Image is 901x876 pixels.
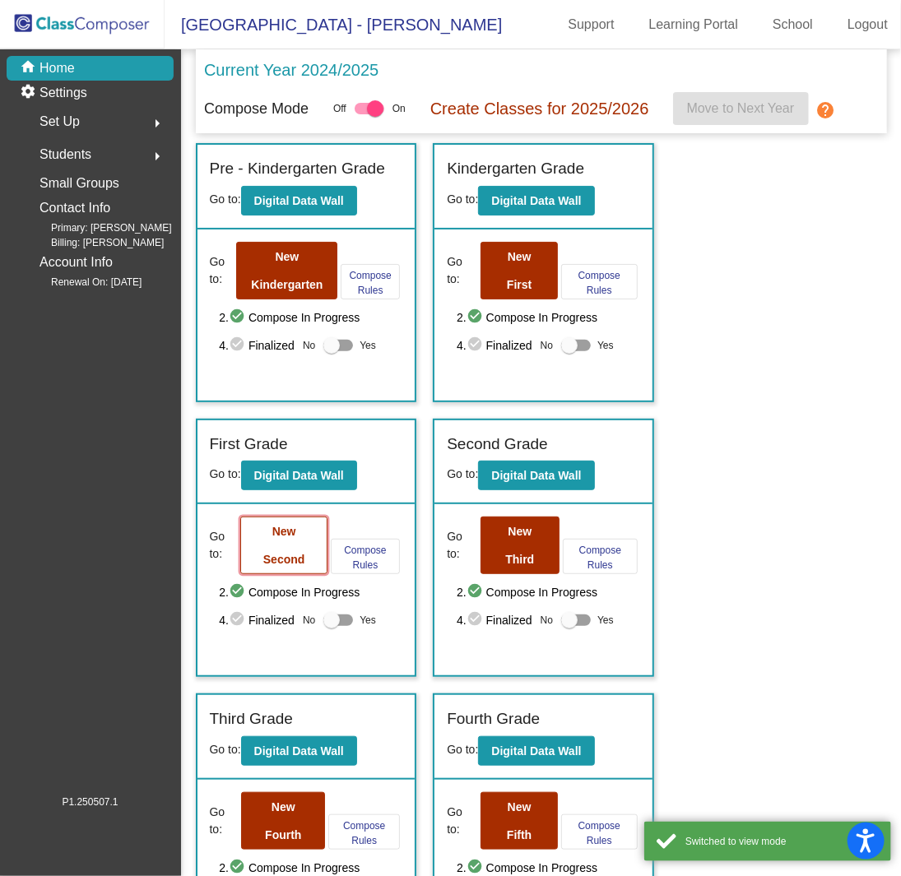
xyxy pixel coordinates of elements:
[457,336,532,355] span: 4. Finalized
[447,192,478,206] span: Go to:
[219,610,295,630] span: 4. Finalized
[541,338,553,353] span: No
[229,610,248,630] mat-icon: check_circle
[204,58,379,82] p: Current Year 2024/2025
[39,143,91,166] span: Students
[467,336,486,355] mat-icon: check_circle
[229,308,248,327] mat-icon: check_circle
[478,736,594,766] button: Digital Data Wall
[447,253,477,288] span: Go to:
[341,264,400,299] button: Compose Rules
[241,186,357,216] button: Digital Data Wall
[541,613,553,628] span: No
[303,613,315,628] span: No
[210,743,241,756] span: Go to:
[210,253,234,288] span: Go to:
[254,744,344,758] b: Digital Data Wall
[39,197,110,220] p: Contact Info
[251,250,323,291] b: New Kindergarten
[219,308,402,327] span: 2. Compose In Progress
[210,528,238,563] span: Go to:
[447,707,540,731] label: Fourth Grade
[481,242,557,299] button: New First
[491,194,581,207] b: Digital Data Wall
[165,12,502,38] span: [GEOGRAPHIC_DATA] - [PERSON_NAME]
[20,83,39,103] mat-icon: settings
[39,83,87,103] p: Settings
[597,610,614,630] span: Yes
[478,186,594,216] button: Digital Data Wall
[430,96,648,121] p: Create Classes for 2025/2026
[555,12,628,38] a: Support
[210,804,239,838] span: Go to:
[229,336,248,355] mat-icon: check_circle
[636,12,752,38] a: Learning Portal
[447,467,478,480] span: Go to:
[687,101,795,115] span: Move to Next Year
[25,235,164,250] span: Billing: [PERSON_NAME]
[478,461,594,490] button: Digital Data Wall
[229,582,248,602] mat-icon: check_circle
[210,467,241,480] span: Go to:
[147,146,167,166] mat-icon: arrow_right
[447,157,584,181] label: Kindergarten Grade
[219,582,402,602] span: 2. Compose In Progress
[204,98,309,120] p: Compose Mode
[467,308,486,327] mat-icon: check_circle
[39,110,80,133] span: Set Up
[241,461,357,490] button: Digital Data Wall
[303,338,315,353] span: No
[254,469,344,482] b: Digital Data Wall
[236,242,337,299] button: New Kindergarten
[263,525,305,566] b: New Second
[147,114,167,133] mat-icon: arrow_right
[360,336,376,355] span: Yes
[39,172,119,195] p: Small Groups
[491,469,581,482] b: Digital Data Wall
[241,736,357,766] button: Digital Data Wall
[328,814,400,850] button: Compose Rules
[39,58,75,78] p: Home
[210,157,385,181] label: Pre - Kindergarten Grade
[219,336,295,355] span: 4. Finalized
[685,834,879,849] div: Switched to view mode
[815,100,835,120] mat-icon: help
[447,804,477,838] span: Go to:
[457,610,532,630] span: 4. Finalized
[210,707,293,731] label: Third Grade
[597,336,614,355] span: Yes
[457,582,640,602] span: 2. Compose In Progress
[333,101,346,116] span: Off
[360,610,376,630] span: Yes
[491,744,581,758] b: Digital Data Wall
[447,743,478,756] span: Go to:
[254,194,344,207] b: Digital Data Wall
[240,517,327,574] button: New Second
[20,58,39,78] mat-icon: home
[210,433,288,457] label: First Grade
[210,192,241,206] span: Go to:
[331,539,400,574] button: Compose Rules
[447,433,548,457] label: Second Grade
[457,308,640,327] span: 2. Compose In Progress
[834,12,901,38] a: Logout
[481,517,560,574] button: New Third
[25,220,172,235] span: Primary: [PERSON_NAME]
[467,582,486,602] mat-icon: check_circle
[507,250,532,291] b: New First
[759,12,826,38] a: School
[39,251,113,274] p: Account Info
[241,792,325,850] button: New Fourth
[447,528,476,563] span: Go to:
[563,539,638,574] button: Compose Rules
[25,275,142,290] span: Renewal On: [DATE]
[673,92,809,125] button: Move to Next Year
[561,264,638,299] button: Compose Rules
[467,610,486,630] mat-icon: check_circle
[507,800,532,841] b: New Fifth
[392,101,405,116] span: On
[481,792,557,850] button: New Fifth
[505,525,534,566] b: New Third
[561,814,638,850] button: Compose Rules
[265,800,301,841] b: New Fourth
